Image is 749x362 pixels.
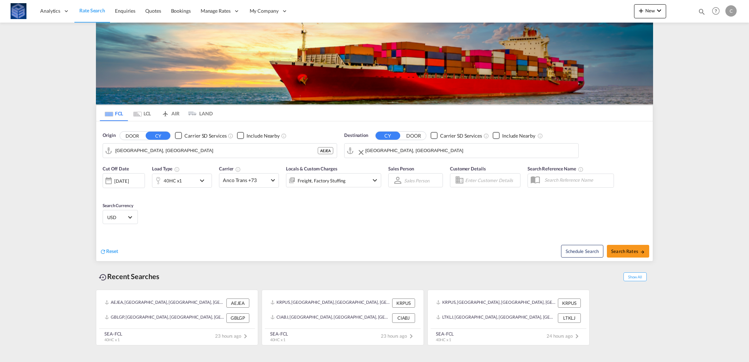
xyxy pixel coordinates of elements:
[623,272,647,281] span: Show All
[161,109,170,115] md-icon: icon-airplane
[403,175,430,186] md-select: Sales Person
[547,333,581,339] span: 24 hours ago
[270,337,285,342] span: 40HC x 1
[637,6,645,15] md-icon: icon-plus 400-fg
[611,248,645,254] span: Search Rates
[152,174,212,188] div: 40HC x1icon-chevron-down
[262,290,424,345] recent-search-card: KRPUS, [GEOGRAPHIC_DATA], [GEOGRAPHIC_DATA], [GEOGRAPHIC_DATA], [GEOGRAPHIC_DATA] & [GEOGRAPHIC_D...
[357,145,365,159] button: Clear Input
[219,166,241,171] span: Carrier
[440,132,482,139] div: Carrier SD Services
[725,5,737,17] div: C
[226,313,249,322] div: GBLGP
[561,245,603,258] button: Note: By default Schedule search will only considerorigin ports, destination ports and cut off da...
[436,313,556,322] div: LTKLJ, Klaipeda, Lithuania, Northern Europe, Europe
[281,133,287,139] md-icon: Unchecked: Ignores neighbouring ports when fetching rates.Checked : Includes neighbouring ports w...
[184,105,213,121] md-tab-item: LAND
[365,145,575,156] input: Search by Port
[106,212,134,222] md-select: Select Currency: $ USDUnited States Dollar
[634,4,666,18] button: icon-plus 400-fgNewicon-chevron-down
[344,132,368,139] span: Destination
[146,132,170,140] button: CY
[640,249,645,254] md-icon: icon-arrow-right
[286,166,337,171] span: Locals & Custom Charges
[436,331,454,337] div: SEA-FCL
[114,178,129,184] div: [DATE]
[246,132,280,139] div: Include Nearby
[578,167,584,172] md-icon: Your search will be saved by the below given name
[100,105,128,121] md-tab-item: FCL
[99,273,107,282] md-icon: icon-backup-restore
[371,176,379,185] md-icon: icon-chevron-down
[528,166,584,171] span: Search Reference Name
[286,173,381,187] div: Freight Factory Stuffingicon-chevron-down
[436,298,556,308] div: KRPUS, Busan, Korea, Republic of, Greater China & Far East Asia, Asia Pacific
[171,8,191,14] span: Bookings
[465,175,518,186] input: Enter Customer Details
[215,333,250,339] span: 23 hours ago
[401,132,426,140] button: DOOR
[105,313,225,322] div: GBLGP, London Gateway Port, United Kingdom, GB & Ireland, Europe
[103,132,115,139] span: Origin
[156,105,184,121] md-tab-item: AIR
[436,337,451,342] span: 40HC x 1
[40,7,60,14] span: Analytics
[558,298,581,308] div: KRPUS
[381,333,415,339] span: 23 hours ago
[450,166,486,171] span: Customer Details
[607,245,649,258] button: Search Ratesicon-arrow-right
[228,133,233,139] md-icon: Unchecked: Search for CY (Container Yard) services for all selected carriers.Checked : Search for...
[573,332,581,340] md-icon: icon-chevron-right
[100,248,106,255] md-icon: icon-refresh
[502,132,535,139] div: Include Nearby
[175,132,226,139] md-checkbox: Checkbox No Ink
[223,177,269,184] span: Anco Trans +73
[103,173,145,188] div: [DATE]
[235,167,241,172] md-icon: The selected Trucker/Carrierwill be displayed in the rate results If the rates are from another f...
[376,132,400,140] button: CY
[120,132,145,140] button: DOOR
[96,121,653,261] div: Origin DOOR CY Checkbox No InkUnchecked: Search for CY (Container Yard) services for all selected...
[11,3,26,19] img: fff785d0086311efa2d3e168b14c2f64.png
[201,7,231,14] span: Manage Rates
[637,8,663,13] span: New
[270,298,390,308] div: KRPUS, Busan, Korea, Republic of, Greater China & Far East Asia, Asia Pacific
[128,105,156,121] md-tab-item: LCL
[241,332,250,340] md-icon: icon-chevron-right
[226,298,249,308] div: AEJEA
[103,187,108,197] md-datepicker: Select
[237,132,280,139] md-checkbox: Checkbox No Ink
[558,313,581,322] div: LTKLJ
[407,332,415,340] md-icon: icon-chevron-right
[541,175,614,185] input: Search Reference Name
[298,176,346,186] div: Freight Factory Stuffing
[152,166,180,171] span: Load Type
[392,298,415,308] div: KRPUS
[174,167,180,172] md-icon: icon-information-outline
[115,145,318,156] input: Search by Port
[318,147,333,154] div: AEJEA
[105,298,225,308] div: AEJEA, Jebel Ali, United Arab Emirates, Middle East, Middle East
[250,7,279,14] span: My Company
[164,176,182,186] div: 40HC x1
[107,214,127,221] span: USD
[431,132,482,139] md-checkbox: Checkbox No Ink
[115,8,135,14] span: Enquiries
[103,203,133,208] span: Search Currency
[106,248,118,254] span: Reset
[537,133,543,139] md-icon: Unchecked: Ignores neighbouring ports when fetching rates.Checked : Includes neighbouring ports w...
[104,331,122,337] div: SEA-FCL
[96,269,162,284] div: Recent Searches
[100,105,213,121] md-pagination-wrapper: Use the left and right arrow keys to navigate between tabs
[198,176,210,185] md-icon: icon-chevron-down
[79,7,105,13] span: Rate Search
[103,166,129,171] span: Cut Off Date
[710,5,722,17] span: Help
[710,5,725,18] div: Help
[388,166,414,171] span: Sales Person
[104,337,120,342] span: 40HC x 1
[270,313,390,322] div: CIABJ, Abidjan, Côte d'Ivoire, Western Africa, Africa
[184,132,226,139] div: Carrier SD Services
[345,144,578,158] md-input-container: London Gateway Port, GBLGP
